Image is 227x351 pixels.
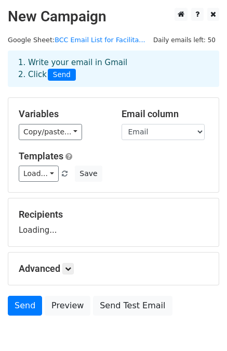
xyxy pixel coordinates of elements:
[10,57,217,81] div: 1. Write your email in Gmail 2. Click
[45,296,90,316] a: Preview
[19,263,208,274] h5: Advanced
[75,166,102,182] button: Save
[19,151,63,161] a: Templates
[150,34,219,46] span: Daily emails left: 50
[122,108,209,120] h5: Email column
[19,108,106,120] h5: Variables
[8,36,145,44] small: Google Sheet:
[93,296,172,316] a: Send Test Email
[48,69,76,81] span: Send
[150,36,219,44] a: Daily emails left: 50
[19,209,208,236] div: Loading...
[19,124,82,140] a: Copy/paste...
[8,8,219,26] h2: New Campaign
[55,36,145,44] a: BCC Email List for Facilita...
[19,166,59,182] a: Load...
[19,209,208,220] h5: Recipients
[8,296,42,316] a: Send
